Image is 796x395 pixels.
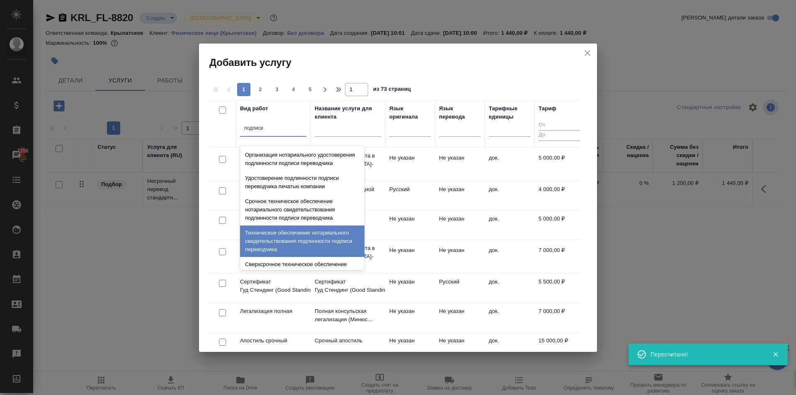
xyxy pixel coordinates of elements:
td: Не указан [385,303,435,332]
td: док. [485,211,534,240]
td: Не указан [435,303,485,332]
td: док. [485,150,534,179]
td: 15 000,00 ₽ [534,332,584,361]
p: Апостиль срочный [240,337,306,345]
td: док. [485,181,534,210]
td: 5 000,00 ₽ [534,150,584,179]
p: Сертификат Гуд Стендинг (Good Standin... [315,278,381,294]
div: Тарифные единицы [489,104,530,121]
div: Пересчитано! [650,350,760,359]
div: Язык оригинала [389,104,431,121]
p: Легализация полная [240,307,306,315]
td: док. [485,242,534,271]
div: Тариф [539,104,556,113]
td: Не указан [385,211,435,240]
div: Срочное техническое обеспечение нотариального свидетельствования подлинности подписи переводчика [240,194,364,225]
td: Не указан [385,274,435,303]
td: Не указан [435,211,485,240]
span: 5 [303,85,317,94]
div: Сверхсрочное техническое обеспечение нотариального свидетельствования подлинности подписи перевод... [240,257,364,288]
td: 5 000,00 ₽ [534,211,584,240]
td: Не указан [385,150,435,179]
span: 4 [287,85,300,94]
button: 4 [287,83,300,96]
td: док. [485,303,534,332]
div: Название услуги для клиента [315,104,381,121]
td: док. [485,332,534,361]
td: Русский [385,181,435,210]
td: Не указан [385,242,435,271]
div: Техническое обеспечение нотариального свидетельствования подлинности подписи переводчика [240,225,364,257]
p: Полная консульская легализация (Минюс... [315,307,381,324]
td: Не указан [435,242,485,271]
td: Не указан [435,181,485,210]
td: 5 500,00 ₽ [534,274,584,303]
div: Вид работ [240,104,268,113]
p: Сертификат Гуд Стендинг (Good Standin... [240,278,306,294]
td: Русский [435,274,485,303]
td: Не указан [435,332,485,361]
td: Не указан [435,150,485,179]
div: Язык перевода [439,104,481,121]
td: 7 000,00 ₽ [534,242,584,271]
h2: Добавить услугу [209,56,597,69]
div: Организация нотариального удостоверения подлинности подписи переводчика [240,148,364,171]
button: Закрыть [767,351,784,358]
button: 2 [254,83,267,96]
button: 3 [270,83,284,96]
td: Не указан [385,332,435,361]
td: 7 000,00 ₽ [534,303,584,332]
span: 2 [254,85,267,94]
span: 3 [270,85,284,94]
td: док. [485,274,534,303]
span: из 73 страниц [373,84,411,96]
input: От [539,120,580,131]
button: 5 [303,83,317,96]
div: Удостоверение подлинности подписи переводчика печатью компании [240,171,364,194]
td: 4 000,00 ₽ [534,181,584,210]
button: close [581,47,594,59]
input: До [539,130,580,141]
p: Срочный апостиль [315,337,381,345]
